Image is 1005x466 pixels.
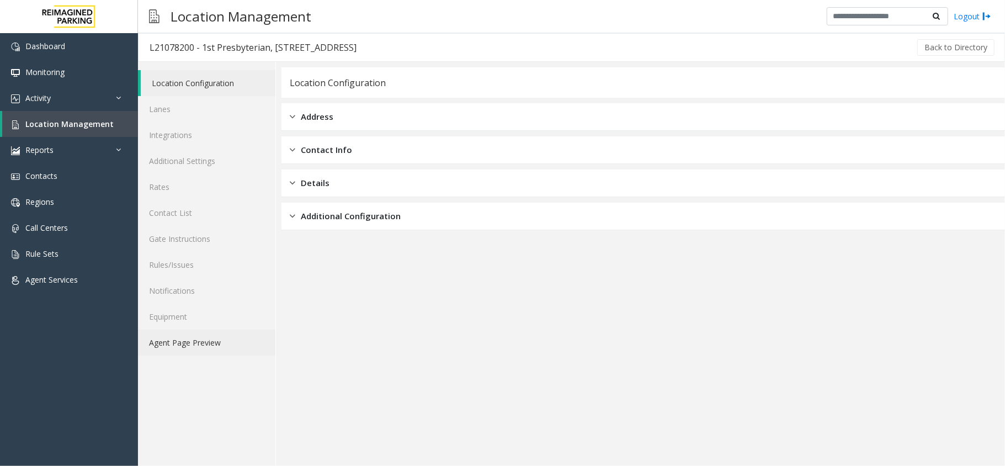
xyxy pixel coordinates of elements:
img: closed [290,210,295,223]
span: Regions [25,197,54,207]
a: Agent Page Preview [138,330,275,356]
a: Additional Settings [138,148,275,174]
a: Gate Instructions [138,226,275,252]
img: 'icon' [11,276,20,285]
img: 'icon' [11,224,20,233]
a: Location Configuration [141,70,275,96]
a: Equipment [138,304,275,330]
span: Call Centers [25,223,68,233]
button: Back to Directory [917,39,995,56]
img: closed [290,144,295,156]
img: logout [982,10,991,22]
img: pageIcon [149,3,159,30]
span: Location Management [25,119,114,129]
span: Contact Info [301,144,352,156]
img: 'icon' [11,68,20,77]
img: closed [290,110,295,123]
img: closed [290,177,295,189]
h3: Location Management [165,3,317,30]
a: Logout [954,10,991,22]
a: Rules/Issues [138,252,275,278]
a: Integrations [138,122,275,148]
span: Reports [25,145,54,155]
img: 'icon' [11,94,20,103]
img: 'icon' [11,43,20,51]
img: 'icon' [11,198,20,207]
span: Address [301,110,333,123]
span: Rule Sets [25,248,59,259]
a: Location Management [2,111,138,137]
img: 'icon' [11,146,20,155]
span: Monitoring [25,67,65,77]
span: Activity [25,93,51,103]
span: Agent Services [25,274,78,285]
a: Notifications [138,278,275,304]
a: Contact List [138,200,275,226]
span: Additional Configuration [301,210,401,223]
div: L21078200 - 1st Presbyterian, [STREET_ADDRESS] [150,40,357,55]
img: 'icon' [11,172,20,181]
span: Dashboard [25,41,65,51]
div: Location Configuration [290,76,386,90]
span: Details [301,177,329,189]
a: Rates [138,174,275,200]
img: 'icon' [11,120,20,129]
span: Contacts [25,171,57,181]
a: Lanes [138,96,275,122]
img: 'icon' [11,250,20,259]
